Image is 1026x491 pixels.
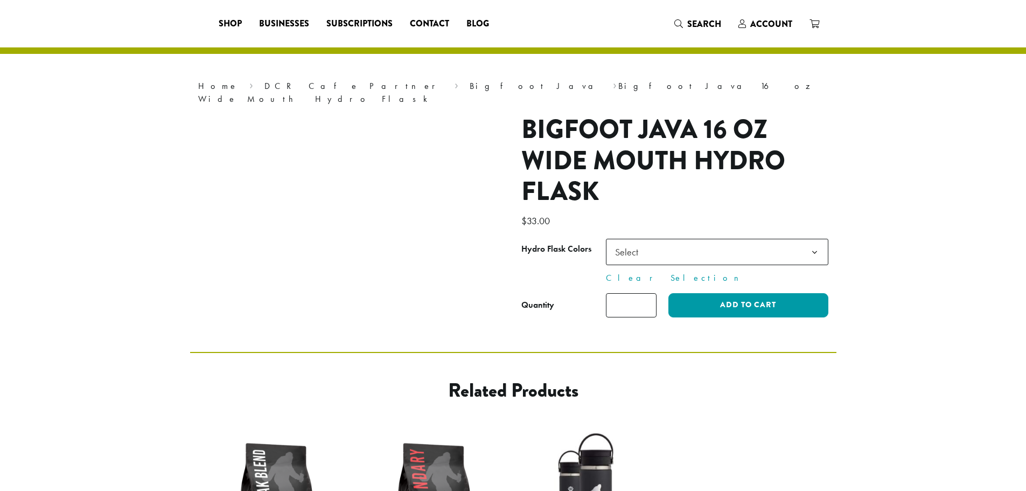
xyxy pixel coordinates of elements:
a: Shop [210,15,250,32]
span: Account [750,18,792,30]
h2: Related products [277,379,750,402]
span: Blog [466,17,489,31]
span: Shop [219,17,242,31]
a: Home [198,80,238,92]
h1: Bigfoot Java 16 oz Wide Mouth Hydro Flask [521,114,828,208]
span: Select [611,241,649,262]
div: Quantity [521,299,554,312]
bdi: 33.00 [521,215,553,227]
a: Clear Selection [606,272,828,285]
span: › [613,76,617,93]
span: Subscriptions [326,17,393,31]
input: Product quantity [606,293,657,317]
a: Search [666,15,730,33]
nav: Breadcrumb [198,80,828,106]
span: Select [606,239,828,265]
a: Bigfoot Java [470,80,602,92]
span: Search [687,18,721,30]
a: DCR Cafe Partner [264,80,443,92]
span: › [249,76,253,93]
span: $ [521,215,527,227]
span: Businesses [259,17,309,31]
span: › [455,76,458,93]
span: Contact [410,17,449,31]
label: Hydro Flask Colors [521,241,606,257]
button: Add to cart [668,293,828,317]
